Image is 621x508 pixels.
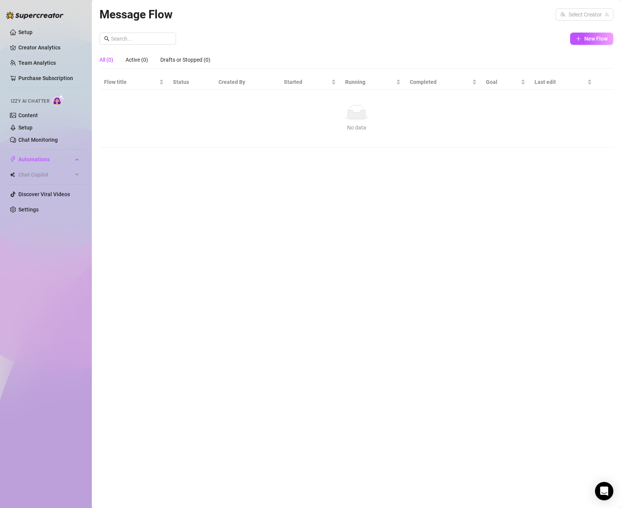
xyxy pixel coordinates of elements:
[11,98,49,105] span: Izzy AI Chatter
[284,78,330,86] span: Started
[10,156,16,162] span: thunderbolt
[18,125,33,131] a: Setup
[104,36,109,41] span: search
[535,78,586,86] span: Last edit
[111,34,171,43] input: Search...
[481,75,530,90] th: Goal
[18,60,56,66] a: Team Analytics
[168,75,214,90] th: Status
[345,78,394,86] span: Running
[18,169,73,181] span: Chat Copilot
[6,11,64,19] img: logo-BBDzfeDw.svg
[99,75,168,90] th: Flow title
[18,29,33,35] a: Setup
[279,75,341,90] th: Started
[18,137,58,143] a: Chat Monitoring
[584,36,608,42] span: New Flow
[486,78,519,86] span: Goal
[18,153,73,166] span: Automations
[18,191,70,197] a: Discover Viral Videos
[10,172,15,177] img: Chat Copilot
[18,75,73,81] a: Purchase Subscription
[160,56,210,64] div: Drafts or Stopped (0)
[530,75,597,90] th: Last edit
[570,33,613,45] button: New Flow
[18,112,38,118] a: Content
[605,12,609,17] span: team
[405,75,482,90] th: Completed
[18,206,39,213] a: Settings
[214,75,279,90] th: Created By
[18,41,80,54] a: Creator Analytics
[576,36,581,41] span: plus
[107,123,606,132] div: No data
[341,75,405,90] th: Running
[410,78,471,86] span: Completed
[99,5,173,23] article: Message Flow
[126,56,148,64] div: Active (0)
[104,78,158,86] span: Flow title
[595,482,613,500] div: Open Intercom Messenger
[99,56,113,64] div: All (0)
[52,95,64,106] img: AI Chatter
